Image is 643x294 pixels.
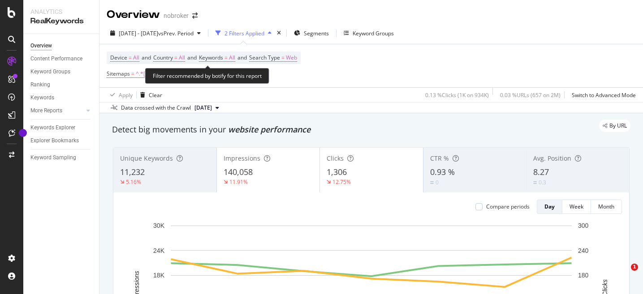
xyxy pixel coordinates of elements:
[425,91,489,99] div: 0.13 % Clicks ( 1K on 934K )
[30,7,92,16] div: Analytics
[237,54,247,61] span: and
[30,123,75,132] div: Keywords Explorer
[275,29,283,38] div: times
[609,123,627,128] span: By URL
[30,67,93,77] a: Keyword Groups
[174,54,177,61] span: =
[107,7,160,22] div: Overview
[327,166,347,177] span: 1,306
[353,30,394,37] div: Keyword Groups
[164,11,189,20] div: nobroker
[153,54,173,61] span: Country
[599,119,630,132] div: legacy label
[30,80,93,89] a: Ranking
[340,26,397,40] button: Keyword Groups
[544,203,555,210] div: Day
[191,102,223,113] button: [DATE]
[500,91,561,99] div: 0.03 % URLs ( 657 on 2M )
[192,13,198,19] div: arrow-right-arrow-left
[430,154,449,162] span: CTR %
[578,247,589,254] text: 240
[332,178,351,186] div: 12.75%
[578,272,589,279] text: 180
[281,54,285,61] span: =
[194,104,212,112] span: 2025 Sep. 1st
[158,30,194,37] span: vs Prev. Period
[30,54,82,64] div: Content Performance
[199,54,223,61] span: Keywords
[631,264,638,271] span: 1
[30,123,93,132] a: Keywords Explorer
[224,30,264,37] div: 2 Filters Applied
[133,51,139,64] span: All
[107,88,133,102] button: Apply
[30,106,62,115] div: More Reports
[578,222,589,229] text: 300
[129,54,132,61] span: =
[304,30,329,37] span: Segments
[30,106,84,115] a: More Reports
[30,93,93,102] a: Keywords
[30,67,70,77] div: Keyword Groups
[486,203,530,210] div: Compare periods
[613,264,634,285] iframe: Intercom live chat
[598,203,614,210] div: Month
[327,154,344,162] span: Clicks
[136,68,200,80] span: ^.*[URL][DOMAIN_NAME]
[572,91,636,99] div: Switch to Advanced Mode
[137,88,162,102] button: Clear
[430,166,455,177] span: 0.93 %
[30,93,54,102] div: Keywords
[30,54,93,64] a: Content Performance
[121,104,191,112] div: Data crossed with the Crawl
[30,41,93,51] a: Overview
[430,181,434,184] img: Equal
[120,154,173,162] span: Unique Keywords
[107,70,130,77] span: Sitemaps
[570,203,583,210] div: Week
[533,154,571,162] span: Avg. Position
[224,154,260,162] span: Impressions
[153,222,165,229] text: 30K
[30,41,52,51] div: Overview
[142,54,151,61] span: and
[224,166,253,177] span: 140,058
[290,26,332,40] button: Segments
[153,272,165,279] text: 18K
[286,51,297,64] span: Web
[537,200,562,214] button: Day
[539,179,546,186] div: 0.3
[149,91,162,99] div: Clear
[212,26,275,40] button: 2 Filters Applied
[533,181,537,184] img: Equal
[224,54,228,61] span: =
[30,136,79,145] div: Explorer Bookmarks
[119,91,133,99] div: Apply
[562,200,591,214] button: Week
[436,179,439,186] div: 0
[131,70,134,77] span: =
[30,153,76,162] div: Keyword Sampling
[229,51,235,64] span: All
[145,68,269,84] div: Filter recommended by botify for this report
[533,166,549,177] span: 8.27
[19,129,27,137] div: Tooltip anchor
[30,136,93,145] a: Explorer Bookmarks
[119,30,158,37] span: [DATE] - [DATE]
[126,178,141,186] div: 5.16%
[229,178,248,186] div: 11.91%
[187,54,197,61] span: and
[249,54,280,61] span: Search Type
[120,166,145,177] span: 11,232
[153,247,165,254] text: 24K
[30,16,92,26] div: RealKeywords
[591,200,622,214] button: Month
[30,80,50,89] div: Ranking
[107,26,204,40] button: [DATE] - [DATE]vsPrev. Period
[110,54,127,61] span: Device
[568,88,636,102] button: Switch to Advanced Mode
[179,51,185,64] span: All
[30,153,93,162] a: Keyword Sampling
